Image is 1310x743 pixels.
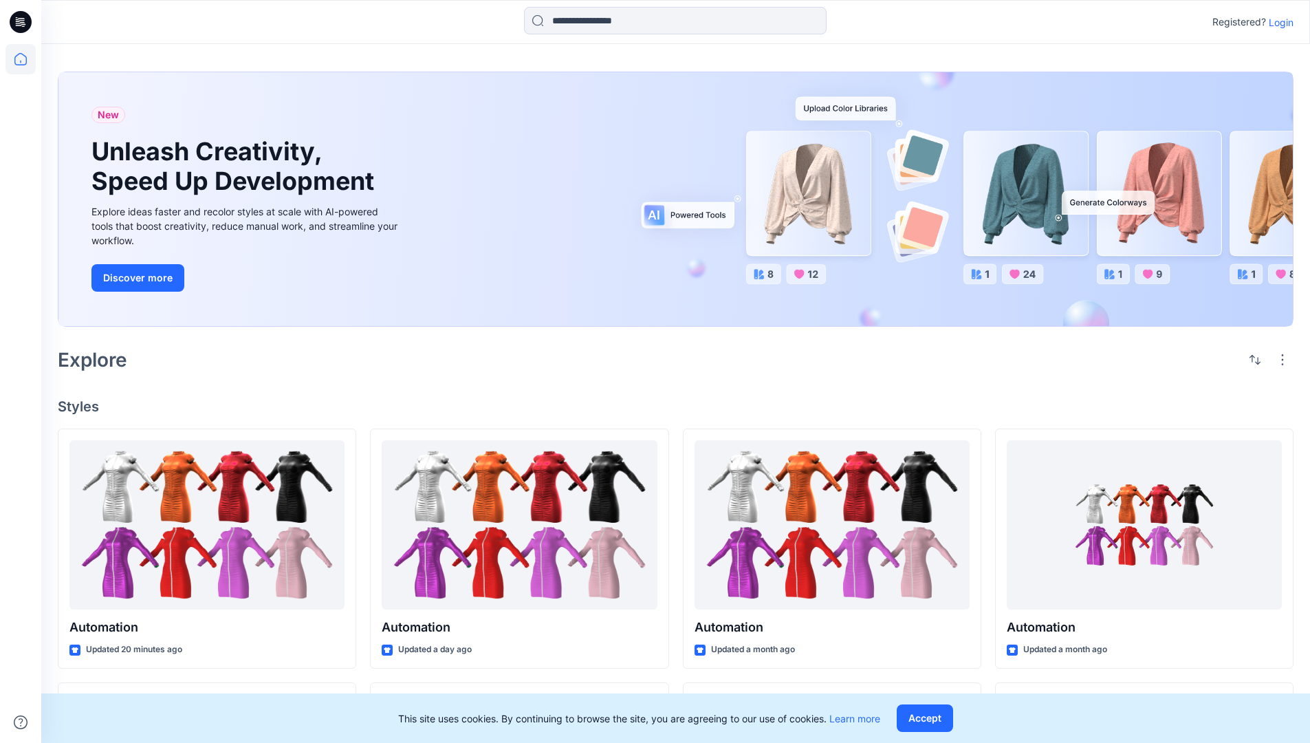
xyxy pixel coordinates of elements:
[98,107,119,123] span: New
[897,704,953,732] button: Accept
[58,349,127,371] h2: Explore
[1023,643,1107,657] p: Updated a month ago
[86,643,182,657] p: Updated 20 minutes ago
[398,711,880,726] p: This site uses cookies. By continuing to browse the site, you are agreeing to our use of cookies.
[695,440,970,610] a: Automation
[1007,440,1282,610] a: Automation
[398,643,472,657] p: Updated a day ago
[58,398,1293,415] h4: Styles
[69,440,345,610] a: Automation
[711,643,795,657] p: Updated a month ago
[91,264,184,292] button: Discover more
[1212,14,1266,30] p: Registered?
[1007,618,1282,637] p: Automation
[1269,15,1293,30] p: Login
[382,440,657,610] a: Automation
[695,618,970,637] p: Automation
[829,713,880,724] a: Learn more
[69,618,345,637] p: Automation
[91,137,380,196] h1: Unleash Creativity, Speed Up Development
[382,618,657,637] p: Automation
[91,204,401,248] div: Explore ideas faster and recolor styles at scale with AI-powered tools that boost creativity, red...
[91,264,401,292] a: Discover more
